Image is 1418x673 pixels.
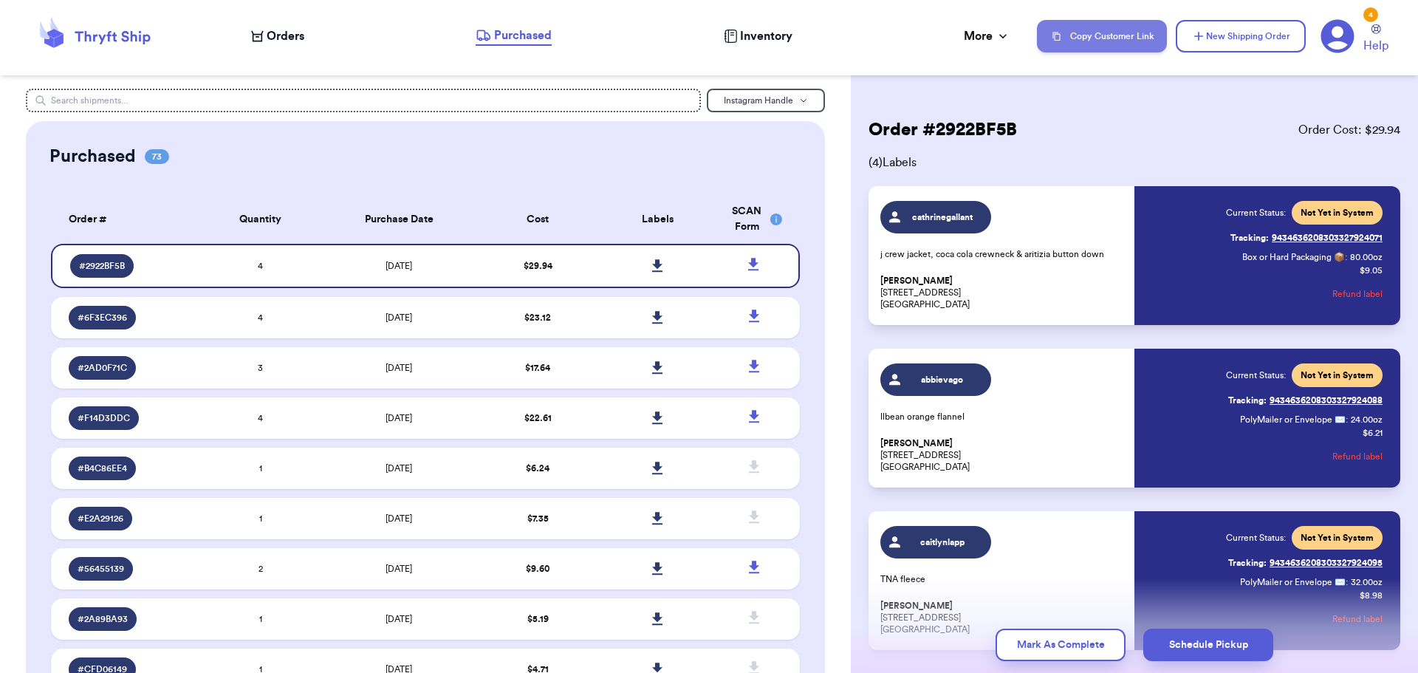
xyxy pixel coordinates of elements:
[908,536,978,548] span: caitlynlapp
[1360,264,1383,276] p: $ 9.05
[524,313,551,322] span: $ 23.12
[1240,578,1346,587] span: PolyMailer or Envelope ✉️
[79,260,125,272] span: # 2922BF5B
[1301,532,1374,544] span: Not Yet in System
[1363,37,1388,55] span: Help
[880,573,1126,585] p: TNA fleece
[880,600,1126,635] p: [STREET_ADDRESS] [GEOGRAPHIC_DATA]
[1240,415,1346,424] span: PolyMailer or Envelope ✉️
[258,363,263,372] span: 3
[321,195,478,244] th: Purchase Date
[1226,532,1286,544] span: Current Status:
[145,149,169,164] span: 73
[525,363,550,372] span: $ 17.64
[1226,369,1286,381] span: Current Status:
[964,27,1010,45] div: More
[908,211,978,223] span: cathrinegallant
[1351,414,1383,426] span: 24.00 oz
[1230,232,1269,244] span: Tracking:
[527,615,549,624] span: $ 5.19
[526,564,549,573] span: $ 9.60
[1360,590,1383,601] p: $ 8.98
[259,464,262,473] span: 1
[740,27,792,45] span: Inventory
[1363,7,1378,22] div: 4
[724,96,793,105] span: Instagram Handle
[1228,389,1383,412] a: Tracking:9434636208303327924088
[880,276,953,287] span: [PERSON_NAME]
[267,27,304,45] span: Orders
[880,437,1126,473] p: [STREET_ADDRESS] [GEOGRAPHIC_DATA]
[1301,369,1374,381] span: Not Yet in System
[1363,24,1388,55] a: Help
[386,363,412,372] span: [DATE]
[1298,121,1400,139] span: Order Cost: $ 29.94
[1228,557,1267,569] span: Tracking:
[880,601,953,612] span: [PERSON_NAME]
[1228,394,1267,406] span: Tracking:
[78,462,127,474] span: # B4C86EE4
[78,613,128,625] span: # 2A89BA93
[524,262,552,270] span: $ 29.94
[78,412,130,424] span: # F14D3DDC
[386,615,412,624] span: [DATE]
[1351,576,1383,588] span: 32.00 oz
[386,414,412,423] span: [DATE]
[1332,603,1383,635] button: Refund label
[527,514,549,523] span: $ 7.35
[259,514,262,523] span: 1
[476,27,552,46] a: Purchased
[386,313,412,322] span: [DATE]
[258,313,263,322] span: 4
[908,374,978,386] span: abbievago
[724,27,792,45] a: Inventory
[386,464,412,473] span: [DATE]
[1228,551,1383,575] a: Tracking:9434636208303327924095
[880,275,1126,310] p: [STREET_ADDRESS] [GEOGRAPHIC_DATA]
[258,414,263,423] span: 4
[1230,226,1383,250] a: Tracking:9434636208303327924071
[78,563,124,575] span: # 56455139
[386,262,412,270] span: [DATE]
[1321,19,1354,53] a: 4
[1345,251,1347,263] span: :
[26,89,702,112] input: Search shipments...
[1143,629,1273,661] button: Schedule Pickup
[869,118,1017,142] h2: Order # 2922BF5B
[78,312,127,324] span: # 6F3EC396
[996,629,1126,661] button: Mark As Complete
[259,615,262,624] span: 1
[1242,253,1345,262] span: Box or Hard Packaging 📦
[524,414,552,423] span: $ 22.61
[1037,20,1167,52] button: Copy Customer Link
[1363,427,1383,439] p: $ 6.21
[1332,278,1383,310] button: Refund label
[1350,251,1383,263] span: 80.00 oz
[707,89,825,112] button: Instagram Handle
[51,195,201,244] th: Order #
[201,195,321,244] th: Quantity
[478,195,597,244] th: Cost
[1176,20,1306,52] button: New Shipping Order
[880,248,1126,260] p: j crew jacket, coca cola crewneck & aritizia button down
[258,262,263,270] span: 4
[880,411,1126,423] p: llbean orange flannel
[597,195,717,244] th: Labels
[1332,440,1383,473] button: Refund label
[1226,207,1286,219] span: Current Status:
[1346,576,1348,588] span: :
[880,438,953,449] span: [PERSON_NAME]
[386,514,412,523] span: [DATE]
[727,204,783,235] div: SCAN Form
[49,145,136,168] h2: Purchased
[869,154,1400,171] span: ( 4 ) Labels
[251,27,304,45] a: Orders
[494,27,552,44] span: Purchased
[78,362,127,374] span: # 2AD0F71C
[258,564,263,573] span: 2
[1346,414,1348,426] span: :
[78,513,123,525] span: # E2A29126
[386,564,412,573] span: [DATE]
[526,464,549,473] span: $ 6.24
[1301,207,1374,219] span: Not Yet in System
